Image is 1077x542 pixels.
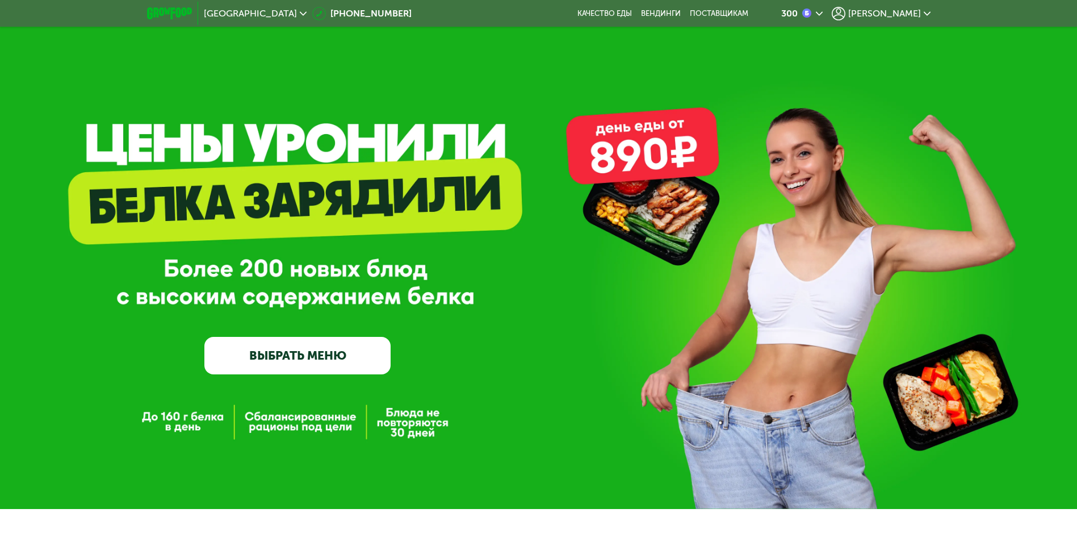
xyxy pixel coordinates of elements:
span: [GEOGRAPHIC_DATA] [204,9,297,18]
div: поставщикам [690,9,748,18]
a: [PHONE_NUMBER] [312,7,412,20]
div: 300 [781,9,798,18]
a: Вендинги [641,9,681,18]
a: Качество еды [577,9,632,18]
a: ВЫБРАТЬ МЕНЮ [204,337,391,374]
span: [PERSON_NAME] [848,9,921,18]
